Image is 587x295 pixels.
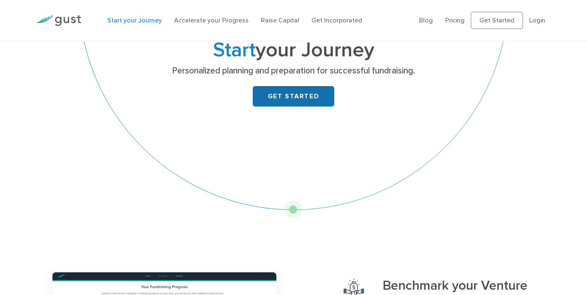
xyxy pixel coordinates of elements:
[253,86,334,106] a: GET STARTED
[419,16,433,24] a: Blog
[529,16,545,24] a: Login
[174,16,249,24] a: Accelerate your Progress
[311,16,362,24] a: Get Incorporated
[107,16,162,24] a: Start your Journey
[445,16,465,24] a: Pricing
[261,16,299,24] a: Raise Capital
[35,15,81,26] img: Gust Logo
[471,12,523,29] a: Get Started
[132,41,455,60] h1: your Journey
[213,38,256,62] span: Start
[136,65,452,77] p: Personalized planning and preparation for successful fundraising.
